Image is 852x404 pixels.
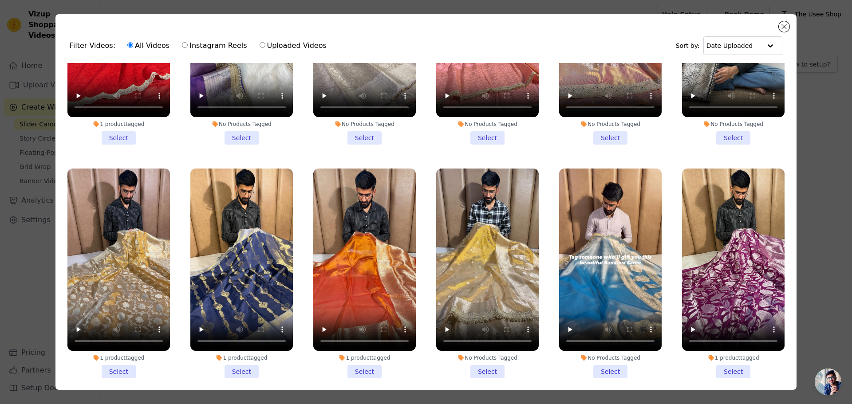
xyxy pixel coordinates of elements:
div: Sort by: [676,36,783,55]
div: No Products Tagged [436,121,539,128]
div: Filter Videos: [70,35,331,56]
button: Close modal [779,21,789,32]
div: No Products Tagged [436,354,539,361]
label: All Videos [127,40,170,51]
a: Open chat [815,369,841,395]
label: Instagram Reels [181,40,247,51]
div: 1 product tagged [313,354,416,361]
div: No Products Tagged [559,354,662,361]
div: No Products Tagged [313,121,416,128]
div: No Products Tagged [190,121,293,128]
div: 1 product tagged [67,121,170,128]
label: Uploaded Videos [259,40,327,51]
div: No Products Tagged [682,121,785,128]
div: No Products Tagged [559,121,662,128]
div: 1 product tagged [190,354,293,361]
div: 1 product tagged [682,354,785,361]
div: 1 product tagged [67,354,170,361]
